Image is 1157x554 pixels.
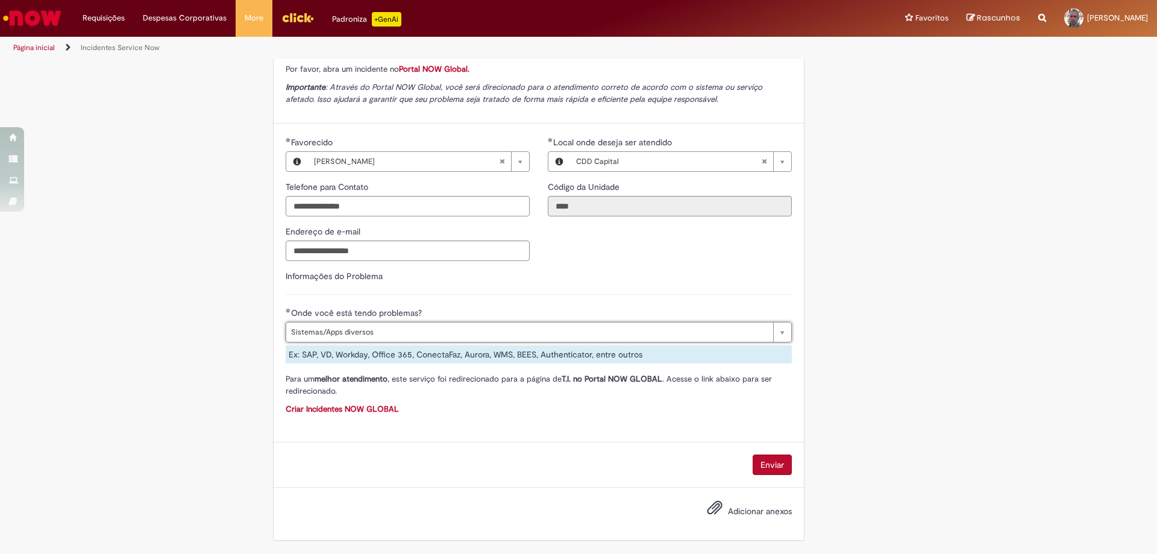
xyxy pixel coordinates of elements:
a: Rascunhos [967,13,1020,24]
button: Local onde deseja ser atendido, Visualizar este registro CDD Capital [548,152,570,171]
input: Código da Unidade [548,196,792,216]
a: Criar Incidentes NOW GLOBAL [286,404,399,414]
div: Ex: SAP, VD, Workday, Office 365, ConectaFaz, Aurora, WMS, BEES, Authenticator, entre outros [286,345,792,364]
span: Por favor, abra um incidente no [286,64,469,74]
strong: Portal NOW GLOBAL [585,374,662,384]
img: click_logo_yellow_360x200.png [281,8,314,27]
ul: Trilhas de página [9,37,762,59]
span: Telefone para Contato [286,181,371,192]
span: Necessários - Local onde deseja ser atendido [553,137,674,148]
span: Adicionar anexos [728,506,792,517]
strong: T.I. no [562,374,582,384]
a: CDD CapitalLimpar campo Local onde deseja ser atendido [570,152,791,171]
a: [PERSON_NAME]Limpar campo Favorecido [308,152,529,171]
input: Telefone para Contato [286,196,530,216]
abbr: Limpar campo Favorecido [493,152,511,171]
span: [PERSON_NAME] [1087,13,1148,23]
span: Requisições [83,12,125,24]
div: Padroniza [332,12,401,27]
button: Adicionar anexos [704,497,726,524]
img: ServiceNow [1,6,63,30]
span: [PERSON_NAME] [314,152,499,171]
span: Despesas Corporativas [143,12,227,24]
span: Favoritos [915,12,948,24]
span: Obrigatório Preenchido [286,137,291,142]
span: Favorecido, Reginaldo Castro Chagas [291,137,335,148]
label: Somente leitura - Código da Unidade [548,181,622,193]
span: Obrigatório Preenchido [548,137,553,142]
a: Incidentes Service Now [81,43,160,52]
button: Enviar [753,455,792,475]
span: Para um , este serviço foi redirecionado para a página de . Acesse o link abaixo para ser redirec... [286,374,772,396]
input: Endereço de e-mail [286,241,530,261]
span: CDD Capital [576,152,761,171]
span: More [245,12,263,24]
span: Sistemas/Apps diversos [291,323,767,342]
span: Endereço de e-mail [286,226,363,237]
abbr: Limpar campo Local onde deseja ser atendido [755,152,773,171]
span: : Através do Portal NOW Global, você será direcionado para o atendimento correto de acordo com o ... [286,82,762,104]
label: Informações do Problema [286,271,383,282]
p: +GenAi [372,12,401,27]
strong: Importante [286,82,325,92]
strong: melhor atendimento [315,374,387,384]
span: Somente leitura - Código da Unidade [548,181,622,192]
span: Rascunhos [977,12,1020,24]
a: Portal NOW Global. [399,64,469,74]
span: Onde você está tendo problemas? [291,307,424,318]
span: Obrigatório Preenchido [286,308,291,313]
button: Favorecido, Visualizar este registro Reginaldo Castro Chagas [286,152,308,171]
a: Página inicial [13,43,55,52]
